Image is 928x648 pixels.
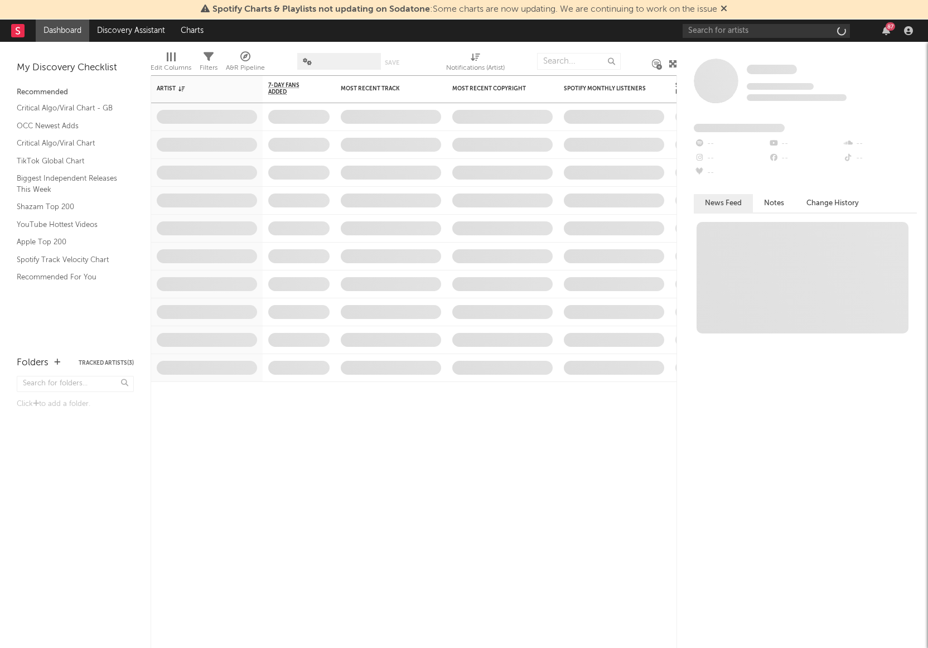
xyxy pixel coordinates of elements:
div: Folders [17,356,49,370]
div: -- [843,137,917,151]
a: Some Artist [747,64,797,75]
input: Search for artists [683,24,850,38]
div: -- [694,151,768,166]
div: Most Recent Track [341,85,424,92]
a: Charts [173,20,211,42]
a: Discovery Assistant [89,20,173,42]
div: A&R Pipeline [226,61,265,75]
div: -- [768,151,842,166]
a: Biggest Independent Releases This Week [17,172,123,195]
button: Notes [753,194,795,212]
button: Tracked Artists(3) [79,360,134,366]
div: Click to add a folder. [17,398,134,411]
span: Tracking Since: [DATE] [747,83,814,90]
span: Fans Added by Platform [694,124,785,132]
div: Artist [157,85,240,92]
div: -- [843,151,917,166]
input: Search for folders... [17,376,134,392]
div: Spotify Monthly Listeners [564,85,647,92]
span: Dismiss [721,5,727,14]
div: Notifications (Artist) [446,47,505,80]
div: -- [694,166,768,180]
div: Spotify Followers [675,82,714,95]
div: My Discovery Checklist [17,61,134,75]
button: 87 [882,26,890,35]
a: Recommended For You [17,271,123,283]
span: 0 fans last week [747,94,847,101]
div: Filters [200,61,217,75]
div: A&R Pipeline [226,47,265,80]
a: TikTok Global Chart [17,155,123,167]
a: YouTube Hottest Videos [17,219,123,231]
a: Shazam Top 200 [17,201,123,213]
a: Apple Top 200 [17,236,123,248]
div: 87 [886,22,895,31]
span: 7-Day Fans Added [268,82,313,95]
div: Most Recent Copyright [452,85,536,92]
span: : Some charts are now updating. We are continuing to work on the issue [212,5,717,14]
span: Spotify Charts & Playlists not updating on Sodatone [212,5,430,14]
div: Edit Columns [151,47,191,80]
a: Critical Algo/Viral Chart - GB [17,102,123,114]
div: Recommended [17,86,134,99]
a: Spotify Track Velocity Chart [17,254,123,266]
button: Save [385,60,399,66]
div: -- [694,137,768,151]
button: News Feed [694,194,753,212]
input: Search... [537,53,621,70]
a: OCC Newest Adds [17,120,123,132]
button: Change History [795,194,870,212]
div: Notifications (Artist) [446,61,505,75]
div: Edit Columns [151,61,191,75]
div: Filters [200,47,217,80]
a: Dashboard [36,20,89,42]
a: Critical Algo/Viral Chart [17,137,123,149]
span: Some Artist [747,65,797,74]
div: -- [768,137,842,151]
